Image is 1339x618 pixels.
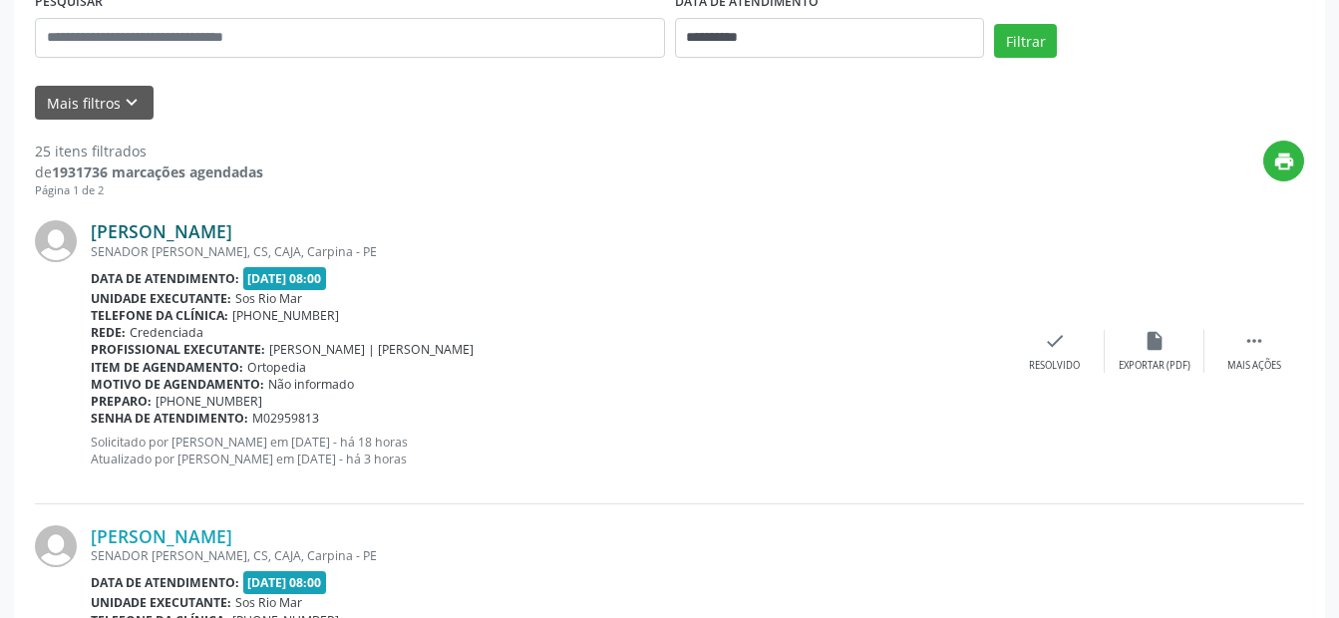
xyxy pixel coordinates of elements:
[232,307,339,324] span: [PHONE_NUMBER]
[35,86,154,121] button: Mais filtroskeyboard_arrow_down
[91,547,1005,564] div: SENADOR [PERSON_NAME], CS, CAJA, Carpina - PE
[243,571,327,594] span: [DATE] 08:00
[1263,141,1304,181] button: print
[91,307,228,324] b: Telefone da clínica:
[35,525,77,567] img: img
[1273,151,1295,172] i: print
[130,324,203,341] span: Credenciada
[1119,359,1190,373] div: Exportar (PDF)
[91,270,239,287] b: Data de atendimento:
[121,92,143,114] i: keyboard_arrow_down
[91,243,1005,260] div: SENADOR [PERSON_NAME], CS, CAJA, Carpina - PE
[91,574,239,591] b: Data de atendimento:
[91,393,152,410] b: Preparo:
[35,141,263,161] div: 25 itens filtrados
[91,525,232,547] a: [PERSON_NAME]
[35,161,263,182] div: de
[1044,330,1066,352] i: check
[91,410,248,427] b: Senha de atendimento:
[1029,359,1080,373] div: Resolvido
[91,341,265,358] b: Profissional executante:
[91,324,126,341] b: Rede:
[1243,330,1265,352] i: 
[235,290,302,307] span: Sos Rio Mar
[156,393,262,410] span: [PHONE_NUMBER]
[1227,359,1281,373] div: Mais ações
[91,220,232,242] a: [PERSON_NAME]
[247,359,306,376] span: Ortopedia
[243,267,327,290] span: [DATE] 08:00
[252,410,319,427] span: M02959813
[1144,330,1166,352] i: insert_drive_file
[269,341,474,358] span: [PERSON_NAME] | [PERSON_NAME]
[52,162,263,181] strong: 1931736 marcações agendadas
[91,376,264,393] b: Motivo de agendamento:
[994,24,1057,58] button: Filtrar
[91,434,1005,467] p: Solicitado por [PERSON_NAME] em [DATE] - há 18 horas Atualizado por [PERSON_NAME] em [DATE] - há ...
[235,594,302,611] span: Sos Rio Mar
[35,182,263,199] div: Página 1 de 2
[91,594,231,611] b: Unidade executante:
[268,376,354,393] span: Não informado
[91,290,231,307] b: Unidade executante:
[91,359,243,376] b: Item de agendamento:
[35,220,77,262] img: img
